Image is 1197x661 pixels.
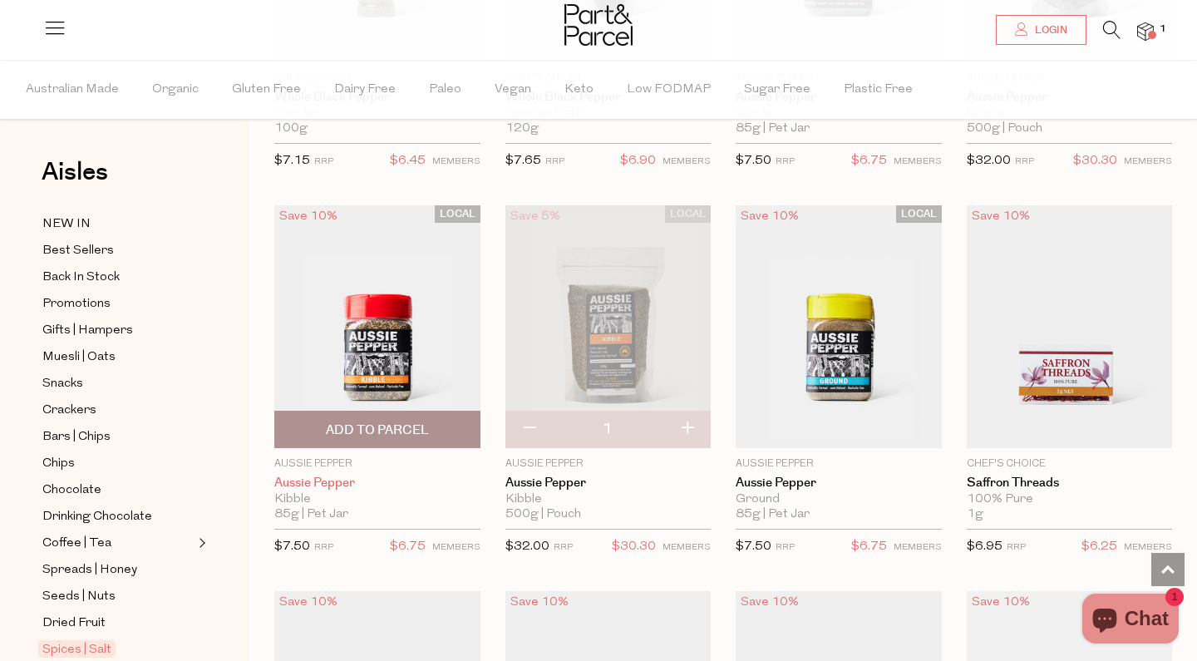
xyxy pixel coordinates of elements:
span: Seeds | Nuts [42,587,116,607]
a: Coffee | Tea [42,533,194,554]
div: Save 5% [505,205,565,228]
small: RRP [545,157,564,166]
a: Spices | Salt [42,639,194,659]
div: Save 10% [967,205,1035,228]
div: Save 10% [736,591,804,614]
a: Muesli | Oats [42,347,194,367]
small: MEMBERS [1124,543,1172,552]
a: Chocolate [42,480,194,501]
a: Spreads | Honey [42,560,194,580]
span: Vegan [495,61,531,119]
span: LOCAL [665,205,711,223]
a: Login [996,15,1086,45]
span: Login [1031,23,1067,37]
a: Aussie Pepper [736,476,942,491]
span: $7.50 [736,540,771,553]
small: MEMBERS [663,543,711,552]
span: $6.45 [390,150,426,172]
a: Crackers [42,400,194,421]
div: Kibble [505,492,712,507]
small: RRP [776,543,795,552]
a: Saffron Threads [967,476,1173,491]
a: Bars | Chips [42,427,194,447]
a: Drinking Chocolate [42,506,194,527]
span: 500g | Pouch [967,121,1042,136]
span: Drinking Chocolate [42,507,152,527]
span: $6.75 [851,536,887,558]
span: Crackers [42,401,96,421]
small: MEMBERS [663,157,711,166]
span: NEW IN [42,215,91,234]
span: 1 [1155,22,1170,37]
span: Organic [152,61,199,119]
small: MEMBERS [1124,157,1172,166]
div: Save 10% [967,591,1035,614]
span: $32.00 [967,155,1011,167]
button: Expand/Collapse Coffee | Tea [195,533,206,553]
span: $6.75 [390,536,426,558]
span: Gluten Free [232,61,301,119]
small: RRP [1007,543,1026,552]
span: 120g [505,121,539,136]
a: Back In Stock [42,267,194,288]
span: Chocolate [42,481,101,501]
a: Aussie Pepper [505,476,712,491]
a: Gifts | Hampers [42,320,194,341]
a: Snacks [42,373,194,394]
p: Aussie Pepper [505,456,712,471]
span: Dried Fruit [42,614,106,634]
span: Spices | Salt [38,640,116,658]
span: Bars | Chips [42,427,111,447]
span: 500g | Pouch [505,507,581,522]
img: Aussie Pepper [736,205,942,447]
small: MEMBERS [432,157,480,166]
div: Save 10% [505,591,574,614]
span: Muesli | Oats [42,348,116,367]
span: 85g | Pet Jar [274,507,348,522]
div: Save 10% [274,591,342,614]
a: Dried Fruit [42,613,194,634]
span: Dairy Free [334,61,396,119]
button: Add To Parcel [274,411,480,448]
small: MEMBERS [894,543,942,552]
a: 1 [1137,22,1154,40]
span: LOCAL [435,205,480,223]
span: LOCAL [896,205,942,223]
span: $6.25 [1081,536,1117,558]
span: Gifts | Hampers [42,321,133,341]
img: Aussie Pepper [505,205,712,447]
small: RRP [314,543,333,552]
a: Best Sellers [42,240,194,261]
span: Chips [42,454,75,474]
inbox-online-store-chat: Shopify online store chat [1077,594,1184,648]
div: Save 10% [736,205,804,228]
small: RRP [776,157,795,166]
small: RRP [1015,157,1034,166]
a: Aisles [42,160,108,201]
img: Aussie Pepper [274,205,480,447]
span: 85g | Pet Jar [736,507,810,522]
span: Coffee | Tea [42,534,111,554]
span: Best Sellers [42,241,114,261]
span: Paleo [429,61,461,119]
span: Sugar Free [744,61,810,119]
p: Chef's Choice [967,456,1173,471]
div: Ground [736,492,942,507]
span: Back In Stock [42,268,120,288]
span: $30.30 [1073,150,1117,172]
span: $30.30 [612,536,656,558]
span: $6.90 [620,150,656,172]
span: 85g | Pet Jar [736,121,810,136]
a: Aussie Pepper [274,476,480,491]
small: RRP [314,157,333,166]
span: Spreads | Honey [42,560,137,580]
a: Promotions [42,294,194,314]
span: 1g [967,507,983,522]
span: $7.65 [505,155,541,167]
span: Keto [564,61,594,119]
span: $7.50 [274,540,310,553]
a: Seeds | Nuts [42,586,194,607]
span: 100g [274,121,308,136]
small: MEMBERS [894,157,942,166]
span: $6.95 [967,540,1002,553]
